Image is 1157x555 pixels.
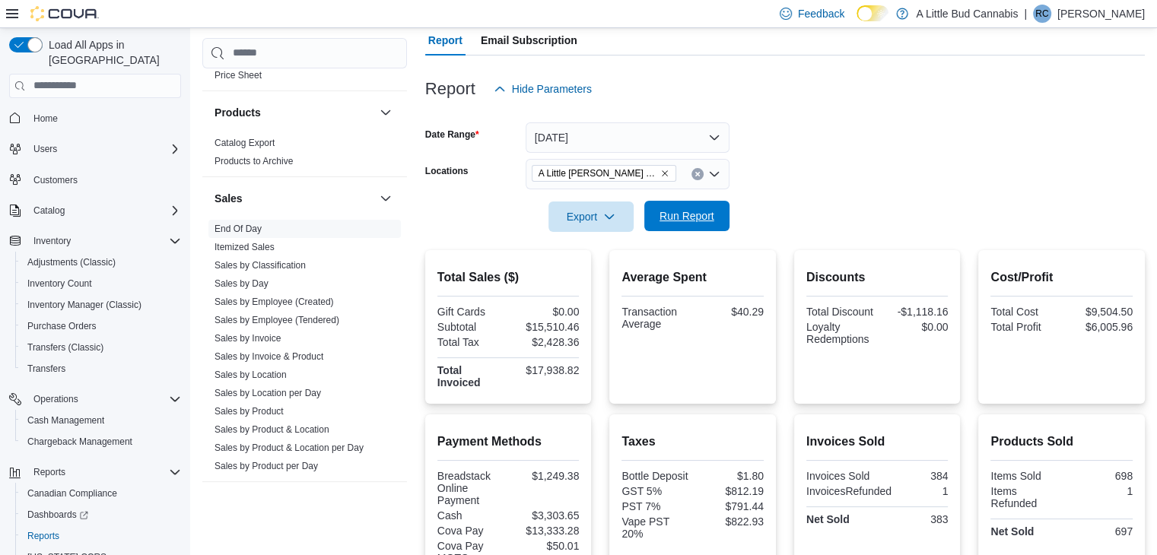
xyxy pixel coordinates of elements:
span: Customers [27,170,181,189]
span: Sales by Location [215,369,287,381]
div: 697 [1065,525,1133,538]
span: Report [428,25,462,55]
button: Catalog [27,201,71,220]
span: Load All Apps in [GEOGRAPHIC_DATA] [43,37,181,68]
div: $0.00 [880,321,948,333]
span: Cash Management [27,414,104,427]
div: GST 5% [621,485,689,497]
span: Sales by Location per Day [215,387,321,399]
a: Dashboards [21,506,94,524]
div: Items Sold [990,470,1058,482]
div: Bottle Deposit [621,470,689,482]
button: Customers [3,169,187,191]
div: Breadstack Online Payment [437,470,505,506]
a: Sales by Location per Day [215,388,321,398]
a: Transfers (Classic) [21,338,110,357]
div: $13,333.28 [511,525,579,537]
div: Cova Pay [437,525,505,537]
span: Catalog Export [215,137,275,149]
div: $812.19 [696,485,764,497]
a: Inventory Count [21,274,98,293]
span: Purchase Orders [27,320,97,332]
span: End Of Day [215,223,262,235]
a: Sales by Day [215,278,269,289]
button: Cash Management [15,410,187,431]
div: $15,510.46 [511,321,579,333]
button: Remove A Little Bud White Rock from selection in this group [660,169,669,178]
div: Total Tax [437,336,505,348]
span: Itemized Sales [215,241,275,253]
button: Inventory [3,230,187,252]
span: Chargeback Management [21,433,181,451]
img: Cova [30,6,99,21]
div: $6,005.96 [1065,321,1133,333]
a: Itemized Sales [215,242,275,252]
span: Products to Archive [215,155,293,167]
span: Users [27,140,181,158]
label: Locations [425,165,469,177]
a: End Of Day [215,224,262,234]
span: A Little [PERSON_NAME] Rock [539,166,657,181]
span: Sales by Invoice & Product [215,350,323,363]
span: Users [33,143,57,155]
div: Subtotal [437,321,505,333]
button: Users [27,140,63,158]
div: Loyalty Redemptions [806,321,874,345]
div: Gift Cards [437,306,505,318]
span: Sales by Classification [215,259,306,271]
span: A Little Bud White Rock [532,165,676,182]
button: Transfers [15,358,187,379]
div: Total Cost [990,306,1058,318]
div: -$1,118.16 [880,306,948,318]
button: Inventory Count [15,273,187,294]
div: $1.80 [696,470,764,482]
a: Sales by Employee (Created) [215,297,334,307]
div: Total Discount [806,306,874,318]
a: Sales by Product & Location per Day [215,442,364,453]
a: Sales by Product [215,406,284,417]
div: $3,303.65 [511,509,579,522]
h3: Sales [215,191,243,206]
p: A Little Bud Cannabis [916,5,1018,23]
span: Transfers [21,360,181,378]
span: Home [33,113,58,125]
label: Date Range [425,128,479,141]
span: Dark Mode [857,21,857,22]
button: Canadian Compliance [15,483,187,504]
span: Reports [21,527,181,545]
a: Inventory Manager (Classic) [21,296,148,314]
button: Transfers (Classic) [15,337,187,358]
strong: Net Sold [990,525,1034,538]
h2: Payment Methods [437,433,580,451]
div: $2,428.36 [511,336,579,348]
a: Chargeback Management [21,433,138,451]
a: Products to Archive [215,156,293,166]
h2: Discounts [806,268,949,287]
a: Sales by Invoice & Product [215,351,323,362]
button: Inventory Manager (Classic) [15,294,187,316]
span: Reports [33,466,65,478]
button: Adjustments (Classic) [15,252,187,273]
div: 383 [880,513,948,525]
span: Run Report [660,208,714,224]
div: Transaction Average [621,306,689,330]
span: Catalog [33,205,65,217]
button: Catalog [3,200,187,221]
button: Sales [377,189,395,208]
a: Reports [21,527,65,545]
span: Transfers (Classic) [21,338,181,357]
span: Price Sheet [215,69,262,81]
span: Canadian Compliance [27,487,117,499]
h2: Invoices Sold [806,433,949,451]
span: Home [27,109,181,128]
div: Cash [437,509,505,522]
button: Purchase Orders [15,316,187,337]
button: Sales [215,191,373,206]
button: Reports [27,463,72,481]
span: Transfers (Classic) [27,341,103,354]
span: Reports [27,530,59,542]
span: Sales by Employee (Tendered) [215,314,339,326]
span: Canadian Compliance [21,484,181,503]
button: Products [215,105,373,120]
span: Adjustments (Classic) [27,256,116,268]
